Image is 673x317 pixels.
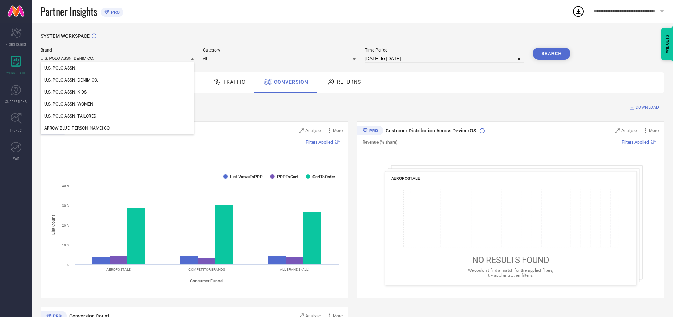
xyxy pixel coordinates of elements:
[51,215,56,235] tspan: List Count
[533,48,571,60] button: Search
[636,104,659,111] span: DOWNLOAD
[6,42,27,47] span: SCORECARDS
[13,156,19,161] span: FWD
[62,184,69,188] text: 40 %
[41,74,194,86] div: U.S. POLO ASSN. DENIM CO.
[62,243,69,247] text: 10 %
[305,128,321,133] span: Analyse
[41,86,194,98] div: U.S. POLO ASSN. KIDS
[5,99,27,104] span: SUGGESTIONS
[277,174,298,179] text: PDPToCart
[10,127,22,133] span: TRENDS
[657,140,659,145] span: |
[341,140,343,145] span: |
[203,48,356,53] span: Category
[44,102,93,107] span: U.S. POLO ASSN. WOMEN
[357,126,383,137] div: Premium
[280,268,309,271] text: ALL BRANDS (ALL)
[44,66,76,71] span: U.S. POLO ASSN.
[649,128,659,133] span: More
[190,279,223,283] tspan: Consumer Funnel
[468,268,553,277] span: We couldn’t find a match for the applied filters, try applying other filters.
[109,10,120,15] span: PRO
[41,98,194,110] div: U.S. POLO ASSN. WOMEN
[312,174,335,179] text: CartToOrder
[223,79,245,85] span: Traffic
[386,128,476,133] span: Customer Distribution Across Device/OS
[106,268,131,271] text: AEROPOSTALE
[230,174,263,179] text: List ViewsToPDP
[299,128,304,133] svg: Zoom
[6,70,26,76] span: WORKSPACE
[44,78,98,83] span: U.S. POLO ASSN. DENIM CO.
[621,128,637,133] span: Analyse
[365,54,524,63] input: Select time period
[472,255,549,265] span: NO RESULTS FOUND
[572,5,585,18] div: Open download list
[622,140,649,145] span: Filters Applied
[44,126,110,131] span: ARROW BLUE [PERSON_NAME] CO.
[41,48,194,53] span: Brand
[615,128,620,133] svg: Zoom
[41,4,97,19] span: Partner Insights
[274,79,308,85] span: Conversion
[365,48,524,53] span: Time Period
[44,90,87,95] span: U.S. POLO ASSN. KIDS
[306,140,333,145] span: Filters Applied
[337,79,361,85] span: Returns
[62,223,69,227] text: 20 %
[391,176,420,181] span: AEROPOSTALE
[41,62,194,74] div: U.S. POLO ASSN.
[44,114,96,119] span: U.S. POLO ASSN. TAILORED
[41,110,194,122] div: U.S. POLO ASSN. TAILORED
[363,140,397,145] span: Revenue (% share)
[41,33,90,39] span: SYSTEM WORKSPACE
[41,122,194,134] div: ARROW BLUE JEAN CO.
[333,128,343,133] span: More
[62,204,69,208] text: 30 %
[188,268,225,271] text: COMPETITOR BRANDS
[67,263,69,267] text: 0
